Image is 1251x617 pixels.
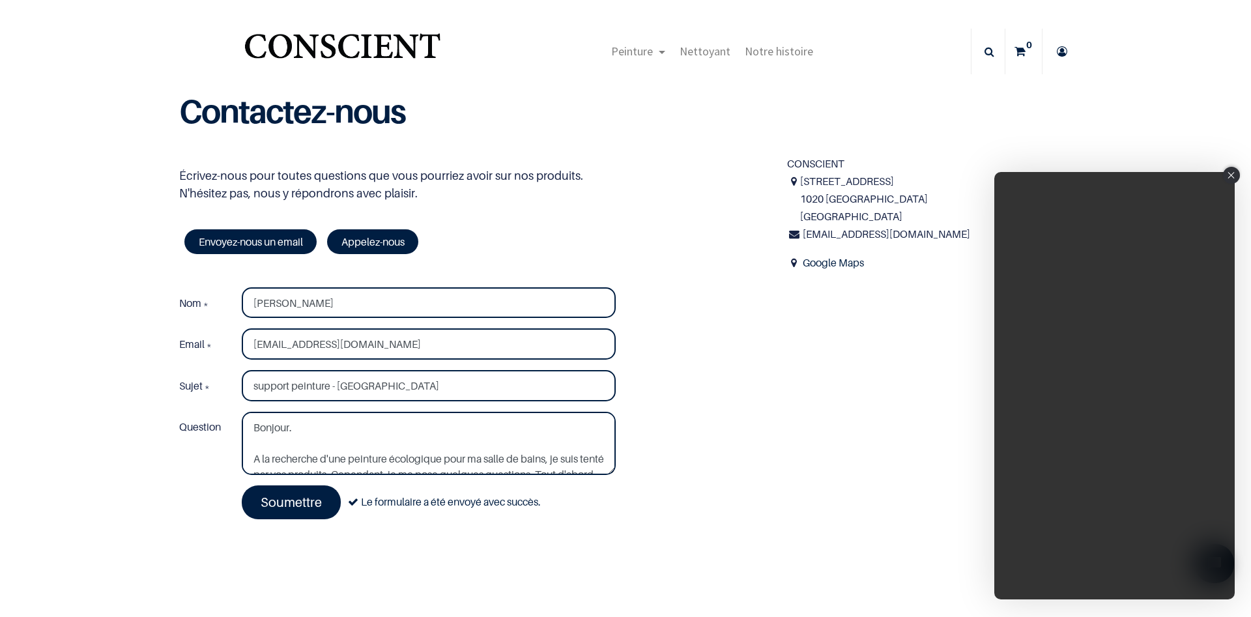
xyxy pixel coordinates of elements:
span: CONSCIENT [787,157,844,170]
img: Conscient [242,26,443,78]
span: [EMAIL_ADDRESS][DOMAIN_NAME] [803,227,970,240]
p: Écrivez-nous pour toutes questions que vous pourriez avoir sur nos produits. N'hésitez pas, nous ... [179,167,768,202]
span: Le formulaire a été envoyé avec succès. [348,495,541,508]
a: Soumettre [242,485,341,519]
span: Notre histoire [745,44,813,59]
span: Question [179,420,221,433]
b: Contactez-nous [179,91,405,131]
a: Logo of Conscient [242,26,443,78]
div: Tolstoy #3 modal [994,172,1235,599]
button: Open chat widget [11,11,50,50]
span: [STREET_ADDRESS] 1020 [GEOGRAPHIC_DATA] [GEOGRAPHIC_DATA] [800,173,1072,226]
sup: 0 [1023,38,1035,51]
a: Google Maps [803,256,864,269]
div: Close [1223,167,1240,184]
span: Email [179,337,205,351]
a: Peinture [604,29,672,74]
span: Address [787,254,801,272]
span: Nom [179,296,201,309]
i: Courriel [787,225,801,243]
span: Peinture [611,44,653,59]
i: Adresse [787,173,800,190]
span: Nettoyant [680,44,730,59]
a: Appelez-nous [327,229,418,254]
a: Envoyez-nous un email [184,229,317,254]
i: Succès [348,493,358,511]
a: 0 [1005,29,1042,74]
span: Sujet [179,379,203,392]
